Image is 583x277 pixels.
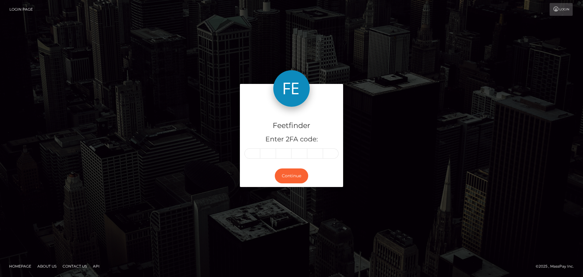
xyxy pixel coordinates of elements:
[275,168,308,183] button: Continue
[9,3,33,16] a: Login Page
[244,120,339,131] h4: Feetfinder
[90,261,102,271] a: API
[550,3,573,16] a: Login
[7,261,34,271] a: Homepage
[244,135,339,144] h5: Enter 2FA code:
[35,261,59,271] a: About Us
[60,261,89,271] a: Contact Us
[536,263,578,270] div: © 2025 , MassPay Inc.
[273,70,310,107] img: Feetfinder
